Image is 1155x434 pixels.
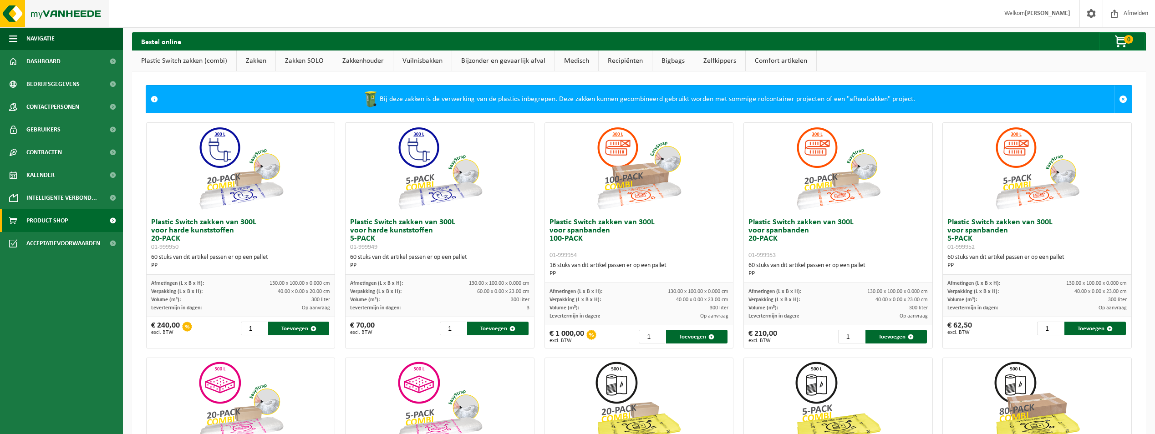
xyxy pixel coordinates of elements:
[195,123,286,214] img: 01-999950
[241,322,267,335] input: 1
[527,305,529,311] span: 3
[1037,322,1063,335] input: 1
[748,297,800,303] span: Verpakking (L x B x H):
[947,305,998,311] span: Levertermijn in dagen:
[151,297,181,303] span: Volume (m³):
[555,50,598,71] a: Medisch
[270,281,330,286] span: 130.00 x 100.00 x 0.000 cm
[237,50,275,71] a: Zakken
[550,330,584,343] div: € 1 000,00
[550,313,600,319] span: Levertermijn in dagen:
[1124,35,1133,44] span: 0
[748,330,777,343] div: € 210,00
[151,281,204,286] span: Afmetingen (L x B x H):
[151,262,331,270] div: PP
[947,281,1000,286] span: Afmetingen (L x B x H):
[748,252,776,259] span: 01-999953
[550,218,729,259] h3: Plastic Switch zakken van 300L voor spanbanden 100-PACK
[668,289,728,294] span: 130.00 x 100.00 x 0.000 cm
[838,330,865,343] input: 1
[748,262,928,278] div: 60 stuks van dit artikel passen er op een pallet
[947,322,972,335] div: € 62,50
[350,262,529,270] div: PP
[477,289,529,294] span: 60.00 x 0.00 x 23.00 cm
[1025,10,1070,17] strong: [PERSON_NAME]
[350,289,402,294] span: Verpakking (L x B x H):
[151,244,178,251] span: 01-999950
[163,86,1114,113] div: Bij deze zakken is de verwerking van de plastics inbegrepen. Deze zakken kunnen gecombineerd gebr...
[26,96,79,118] span: Contactpersonen
[350,244,377,251] span: 01-999949
[302,305,330,311] span: Op aanvraag
[268,322,330,335] button: Toevoegen
[694,50,745,71] a: Zelfkippers
[26,73,80,96] span: Bedrijfsgegevens
[350,218,529,251] h3: Plastic Switch zakken van 300L voor harde kunststoffen 5-PACK
[793,123,884,214] img: 01-999953
[748,313,799,319] span: Levertermijn in dagen:
[550,289,602,294] span: Afmetingen (L x B x H):
[1114,86,1132,113] a: Sluit melding
[875,297,928,303] span: 40.00 x 0.00 x 23.00 cm
[132,50,236,71] a: Plastic Switch zakken (combi)
[350,297,380,303] span: Volume (m³):
[311,297,330,303] span: 300 liter
[26,164,55,187] span: Kalender
[151,253,331,270] div: 60 stuks van dit artikel passen er op een pallet
[748,338,777,343] span: excl. BTW
[26,27,55,50] span: Navigatie
[276,50,333,71] a: Zakken SOLO
[278,289,330,294] span: 40.00 x 0.00 x 20.00 cm
[550,270,729,278] div: PP
[350,322,375,335] div: € 70,00
[1064,322,1126,335] button: Toevoegen
[452,50,555,71] a: Bijzonder en gevaarlijk afval
[511,297,529,303] span: 300 liter
[652,50,694,71] a: Bigbags
[947,297,977,303] span: Volume (m³):
[748,270,928,278] div: PP
[748,289,801,294] span: Afmetingen (L x B x H):
[550,338,584,343] span: excl. BTW
[947,244,975,251] span: 01-999952
[350,305,401,311] span: Levertermijn in dagen:
[748,305,778,311] span: Volume (m³):
[865,330,927,343] button: Toevoegen
[947,330,972,335] span: excl. BTW
[550,297,601,303] span: Verpakking (L x B x H):
[361,90,380,108] img: WB-0240-HPE-GN-50.png
[26,209,68,232] span: Product Shop
[151,322,180,335] div: € 240,00
[666,330,728,343] button: Toevoegen
[151,218,331,251] h3: Plastic Switch zakken van 300L voor harde kunststoffen 20-PACK
[1099,32,1145,50] button: 0
[909,305,928,311] span: 300 liter
[350,330,375,335] span: excl. BTW
[1066,281,1127,286] span: 130.00 x 100.00 x 0.000 cm
[440,322,466,335] input: 1
[676,297,728,303] span: 40.00 x 0.00 x 23.00 cm
[867,289,928,294] span: 130.00 x 100.00 x 0.000 cm
[947,262,1127,270] div: PP
[350,253,529,270] div: 60 stuks van dit artikel passen er op een pallet
[550,262,729,278] div: 16 stuks van dit artikel passen er op een pallet
[700,313,728,319] span: Op aanvraag
[992,123,1083,214] img: 01-999952
[900,313,928,319] span: Op aanvraag
[947,253,1127,270] div: 60 stuks van dit artikel passen er op een pallet
[132,32,190,50] h2: Bestel online
[947,289,999,294] span: Verpakking (L x B x H):
[26,187,97,209] span: Intelligente verbond...
[1108,297,1127,303] span: 300 liter
[1074,289,1127,294] span: 40.00 x 0.00 x 23.00 cm
[746,50,816,71] a: Comfort artikelen
[1099,305,1127,311] span: Op aanvraag
[710,305,728,311] span: 300 liter
[469,281,529,286] span: 130.00 x 100.00 x 0.000 cm
[550,252,577,259] span: 01-999954
[151,305,202,311] span: Levertermijn in dagen:
[947,218,1127,251] h3: Plastic Switch zakken van 300L voor spanbanden 5-PACK
[151,330,180,335] span: excl. BTW
[550,305,579,311] span: Volume (m³):
[26,50,61,73] span: Dashboard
